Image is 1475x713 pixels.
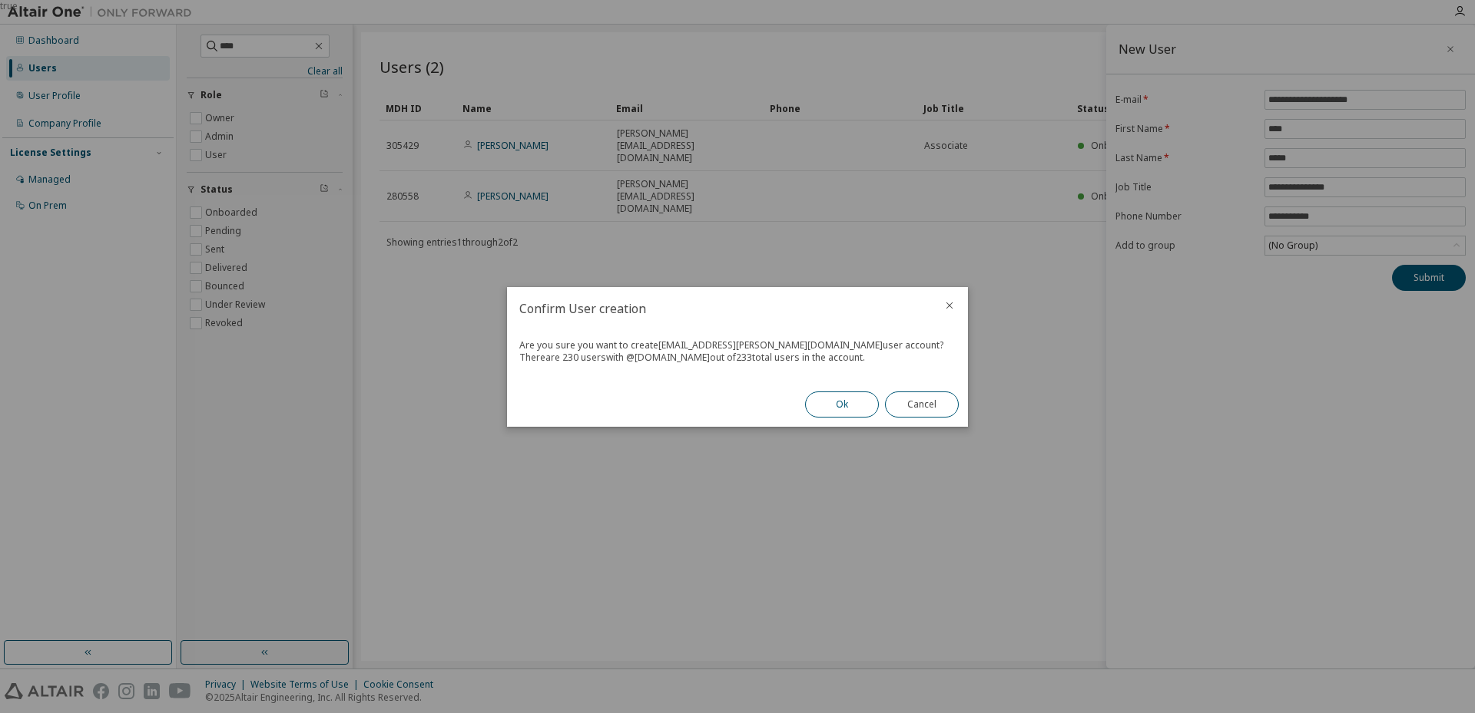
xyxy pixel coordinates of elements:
[885,391,959,418] button: Cancel
[519,352,956,364] div: There are 230 users with @ [DOMAIN_NAME] out of 233 total users in the account.
[507,287,931,330] h2: Confirm User creation
[519,339,956,352] div: Are you sure you want to create [EMAIL_ADDRESS][PERSON_NAME][DOMAIN_NAME] user account?
[805,391,879,418] button: Ok
[943,299,956,312] button: close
